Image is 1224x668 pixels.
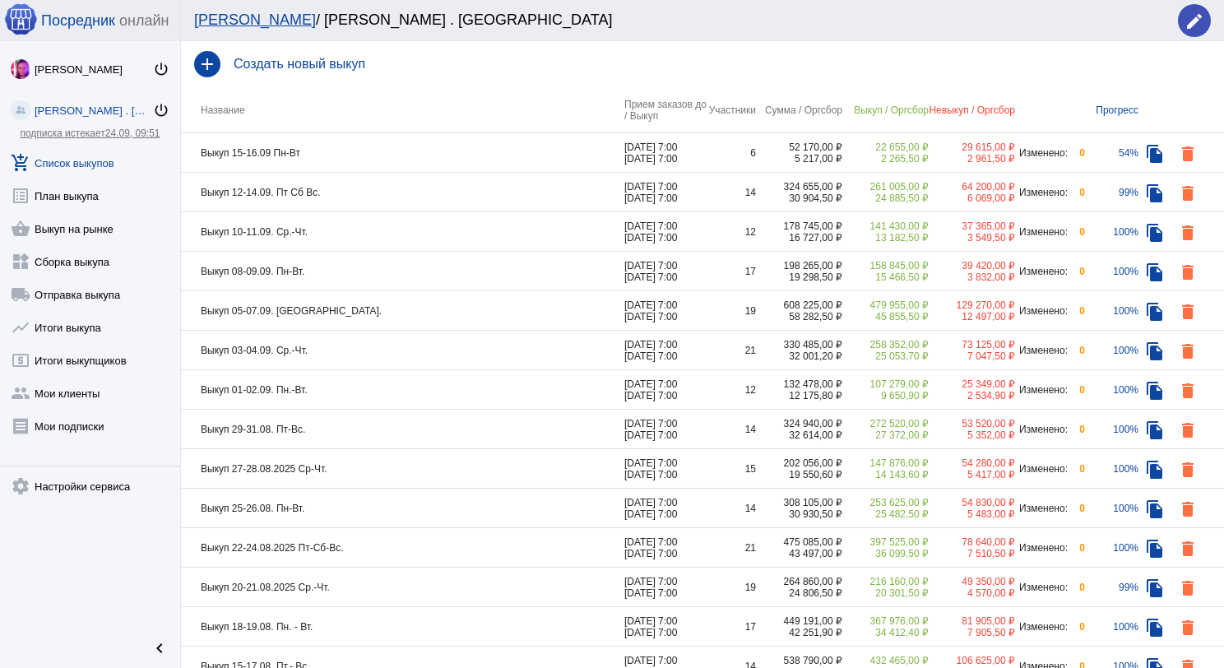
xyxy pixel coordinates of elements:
td: [DATE] 7:00 [DATE] 7:00 [624,449,707,489]
div: 0 [1069,542,1085,554]
th: Участники [707,87,756,133]
div: Изменено: [1015,305,1069,317]
td: Выкуп 20-21.08.2025 Ср.-Чт. [181,568,624,607]
img: apple-icon-60x60.png [4,2,37,35]
mat-icon: receipt [11,416,30,436]
td: 14 [707,410,756,449]
td: 100% [1085,528,1138,568]
div: 25 482,50 ₽ [842,508,929,520]
mat-icon: delete [1178,223,1198,243]
div: 25 053,70 ₽ [842,350,929,362]
div: 479 955,00 ₽ [842,299,929,311]
div: 24 806,50 ₽ [756,587,842,599]
div: 449 191,00 ₽ [756,615,842,627]
mat-icon: file_copy [1145,262,1165,282]
td: [DATE] 7:00 [DATE] 7:00 [624,528,707,568]
a: подписка истекает24.09, 09:51 [20,128,160,139]
div: [PERSON_NAME] [35,63,153,76]
div: 324 655,00 ₽ [756,181,842,193]
mat-icon: show_chart [11,318,30,337]
div: 397 525,00 ₽ [842,536,929,548]
div: Изменено: [1015,226,1069,238]
div: Изменено: [1015,266,1069,277]
div: Изменено: [1015,582,1069,593]
td: [DATE] 7:00 [DATE] 7:00 [624,410,707,449]
td: 54% [1085,133,1138,173]
div: 22 655,00 ₽ [842,141,929,153]
div: 538 790,00 ₽ [756,655,842,666]
div: 132 478,00 ₽ [756,378,842,390]
td: [DATE] 7:00 [DATE] 7:00 [624,607,707,647]
div: 129 270,00 ₽ [929,299,1015,311]
div: 147 876,00 ₽ [842,457,929,469]
td: 14 [707,489,756,528]
td: 12 [707,212,756,252]
td: [DATE] 7:00 [DATE] 7:00 [624,133,707,173]
div: 32 001,20 ₽ [756,350,842,362]
mat-icon: delete [1178,460,1198,480]
div: 45 855,50 ₽ [842,311,929,322]
mat-icon: delete [1178,578,1198,598]
div: 330 485,00 ₽ [756,339,842,350]
td: Выкуп 01-02.09. Пн.-Вт. [181,370,624,410]
div: 53 520,00 ₽ [929,418,1015,429]
mat-icon: delete [1178,341,1198,361]
div: 106 625,00 ₽ [929,655,1015,666]
td: 21 [707,528,756,568]
div: Изменено: [1015,187,1069,198]
div: 2 961,50 ₽ [929,153,1015,165]
div: 54 830,00 ₽ [929,497,1015,508]
th: Прогресс [1085,87,1138,133]
mat-icon: delete [1178,539,1198,559]
div: 49 350,00 ₽ [929,576,1015,587]
th: Название [181,87,624,133]
mat-icon: chevron_left [150,638,169,658]
span: онлайн [119,12,169,30]
div: 16 727,00 ₽ [756,232,842,244]
div: 12 175,80 ₽ [756,390,842,401]
td: [DATE] 7:00 [DATE] 7:00 [624,212,707,252]
div: 0 [1069,503,1085,514]
div: 42 251,90 ₽ [756,627,842,638]
td: Выкуп 03-04.09. Ср.-Чт. [181,331,624,370]
th: Невыкуп / Оргсбор [929,87,1015,133]
div: 19 550,60 ₽ [756,469,842,480]
td: Выкуп 10-11.09. Ср.-Чт. [181,212,624,252]
mat-icon: file_copy [1145,144,1165,164]
div: 0 [1069,424,1085,435]
div: 261 005,00 ₽ [842,181,929,193]
td: 100% [1085,489,1138,528]
td: Выкуп 12-14.09. Пт Сб Вс. [181,173,624,212]
div: 0 [1069,582,1085,593]
div: 264 860,00 ₽ [756,576,842,587]
td: [DATE] 7:00 [DATE] 7:00 [624,252,707,291]
div: Изменено: [1015,503,1069,514]
mat-icon: list_alt [11,186,30,206]
td: 100% [1085,449,1138,489]
div: / [PERSON_NAME] . [GEOGRAPHIC_DATA] [194,12,1161,29]
div: 5 483,00 ₽ [929,508,1015,520]
div: 141 430,00 ₽ [842,220,929,232]
div: 0 [1069,345,1085,356]
div: 324 940,00 ₽ [756,418,842,429]
div: 158 845,00 ₽ [842,260,929,271]
mat-icon: file_copy [1145,341,1165,361]
div: 52 170,00 ₽ [756,141,842,153]
td: Выкуп 08-09.09. Пн-Вт. [181,252,624,291]
div: 272 520,00 ₽ [842,418,929,429]
div: 198 265,00 ₽ [756,260,842,271]
div: 34 412,40 ₽ [842,627,929,638]
td: 15 [707,449,756,489]
mat-icon: delete [1178,381,1198,401]
mat-icon: delete [1178,420,1198,440]
div: Изменено: [1015,345,1069,356]
td: 14 [707,173,756,212]
td: 17 [707,252,756,291]
div: Изменено: [1015,542,1069,554]
td: [DATE] 7:00 [DATE] 7:00 [624,568,707,607]
mat-icon: edit [1185,12,1204,31]
div: Изменено: [1015,621,1069,633]
a: [PERSON_NAME] [194,12,316,28]
div: 253 625,00 ₽ [842,497,929,508]
div: 30 930,50 ₽ [756,508,842,520]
